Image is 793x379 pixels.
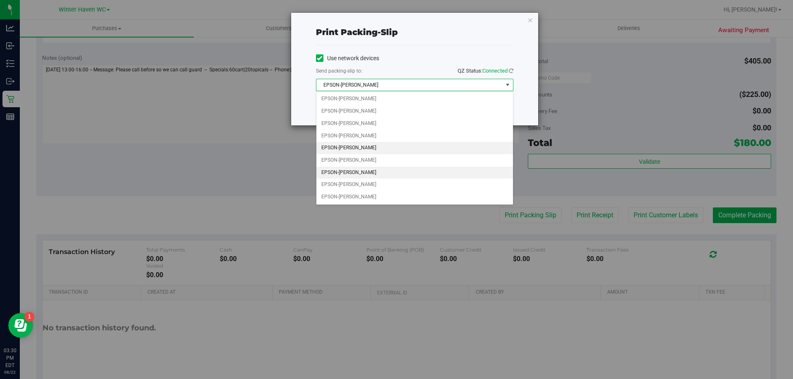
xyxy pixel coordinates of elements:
[502,79,513,91] span: select
[316,105,513,118] li: EPSON-[PERSON_NAME]
[316,179,513,191] li: EPSON-[PERSON_NAME]
[316,27,398,37] span: Print packing-slip
[316,130,513,142] li: EPSON-[PERSON_NAME]
[458,68,513,74] span: QZ Status:
[316,167,513,179] li: EPSON-[PERSON_NAME]
[316,191,513,203] li: EPSON-[PERSON_NAME]
[8,313,33,338] iframe: Resource center
[482,68,508,74] span: Connected
[316,118,513,130] li: EPSON-[PERSON_NAME]
[316,79,503,91] span: EPSON-[PERSON_NAME]
[316,54,379,63] label: Use network devices
[316,154,513,167] li: EPSON-[PERSON_NAME]
[24,312,34,322] iframe: Resource center unread badge
[316,142,513,154] li: EPSON-[PERSON_NAME]
[316,67,362,75] label: Send packing-slip to:
[316,93,513,105] li: EPSON-[PERSON_NAME]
